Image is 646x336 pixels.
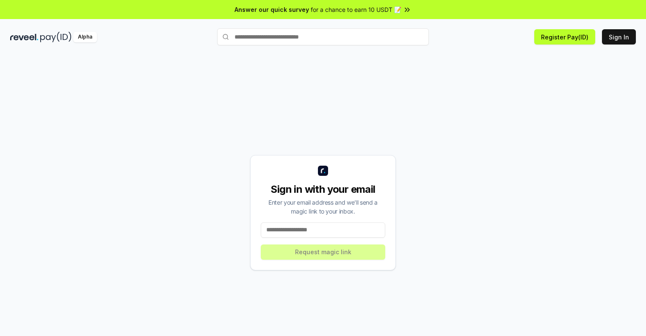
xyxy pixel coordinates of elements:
button: Register Pay(ID) [534,29,595,44]
span: Answer our quick survey [235,5,309,14]
button: Sign In [602,29,636,44]
img: pay_id [40,32,72,42]
span: for a chance to earn 10 USDT 📝 [311,5,401,14]
img: logo_small [318,166,328,176]
div: Alpha [73,32,97,42]
div: Enter your email address and we’ll send a magic link to your inbox. [261,198,385,216]
img: reveel_dark [10,32,39,42]
div: Sign in with your email [261,183,385,196]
